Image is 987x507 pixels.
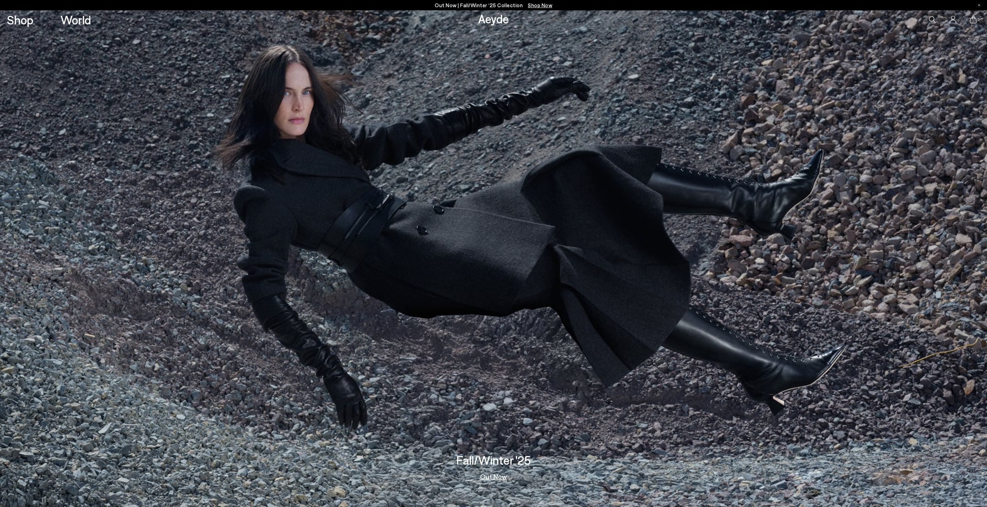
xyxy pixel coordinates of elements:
[970,16,977,23] a: 0
[977,18,980,22] span: 0
[478,11,509,26] a: Aeyde
[7,14,33,26] a: Shop
[528,2,552,8] span: Navigate to /collections/new-in
[456,454,531,466] h3: Fall/Winter '25
[480,473,507,480] a: Out Now
[60,14,91,26] a: World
